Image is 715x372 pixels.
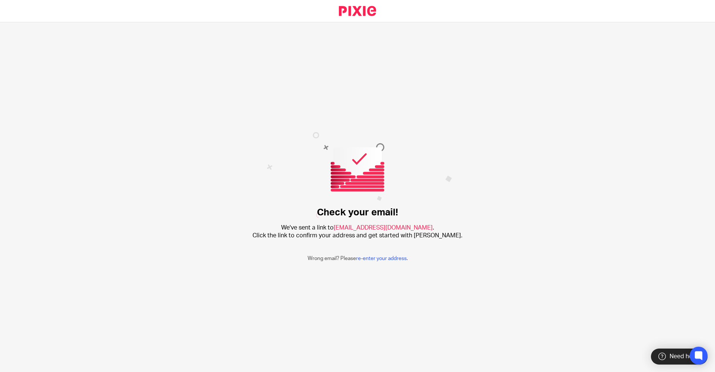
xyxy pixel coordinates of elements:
a: re-enter your address [356,256,407,261]
div: Need help? [651,349,708,365]
span: [EMAIL_ADDRESS][DOMAIN_NAME] [334,225,433,231]
h1: Check your email! [317,207,398,218]
h2: We've sent a link to . Click the link to confirm your address and get started with [PERSON_NAME]. [252,224,463,240]
img: Confirm email image [267,132,452,218]
p: Wrong email? Please . [308,255,408,262]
